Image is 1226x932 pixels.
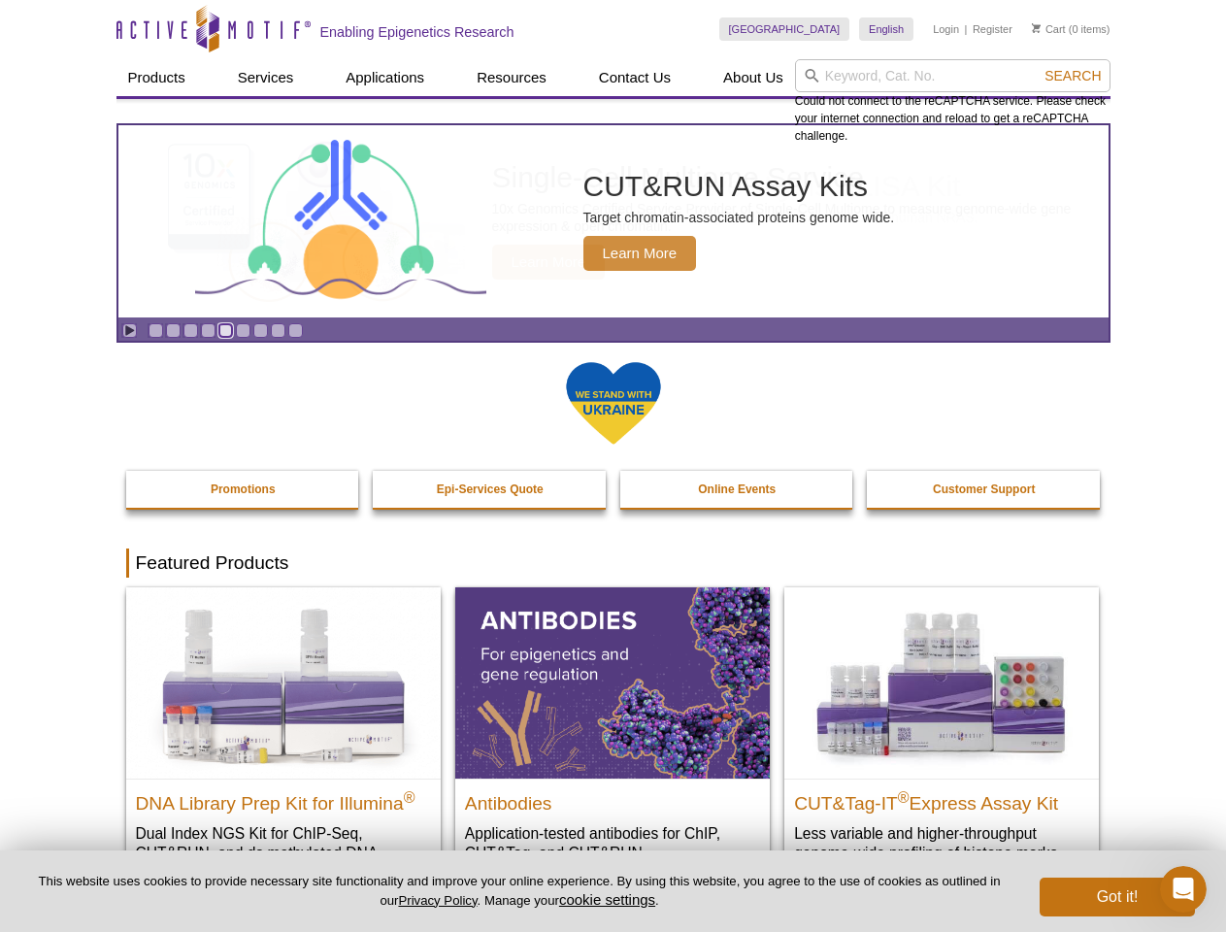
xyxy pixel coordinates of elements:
img: We Stand With Ukraine [565,360,662,447]
img: DNA Library Prep Kit for Illumina [126,587,441,778]
a: Toggle autoplay [122,323,137,338]
a: Online Events [620,471,855,508]
a: Products [116,59,197,96]
a: Go to slide 2 [166,323,181,338]
p: Dual Index NGS Kit for ChIP-Seq, CUT&RUN, and ds methylated DNA assays. [136,823,431,882]
a: Go to slide 1 [149,323,163,338]
a: Go to slide 8 [271,323,285,338]
a: Privacy Policy [398,893,477,908]
button: Search [1039,67,1107,84]
a: English [859,17,913,41]
h2: Antibodies [465,784,760,814]
input: Keyword, Cat. No. [795,59,1110,92]
a: Go to slide 6 [236,323,250,338]
a: Epi-Services Quote [373,471,608,508]
span: Search [1044,68,1101,83]
a: Login [933,22,959,36]
img: All Antibodies [455,587,770,778]
strong: Promotions [211,483,276,496]
sup: ® [898,788,910,805]
a: DNA Library Prep Kit for Illumina DNA Library Prep Kit for Illumina® Dual Index NGS Kit for ChIP-... [126,587,441,901]
h2: DNA Library Prep Kit for Illumina [136,784,431,814]
a: Cart [1032,22,1066,36]
a: Services [226,59,306,96]
a: Customer Support [867,471,1102,508]
a: Go to slide 9 [288,323,303,338]
div: Could not connect to the reCAPTCHA service. Please check your internet connection and reload to g... [795,59,1110,145]
a: Go to slide 5 [218,323,233,338]
sup: ® [404,788,415,805]
strong: Epi-Services Quote [437,483,544,496]
img: Your Cart [1032,23,1041,33]
a: Applications [334,59,436,96]
a: About Us [712,59,795,96]
a: CUT&Tag-IT® Express Assay Kit CUT&Tag-IT®Express Assay Kit Less variable and higher-throughput ge... [784,587,1099,882]
a: Go to slide 7 [253,323,268,338]
a: Resources [465,59,558,96]
button: cookie settings [559,891,655,908]
a: Register [973,22,1012,36]
a: Promotions [126,471,361,508]
li: (0 items) [1032,17,1110,41]
a: Contact Us [587,59,682,96]
li: | [965,17,968,41]
p: Application-tested antibodies for ChIP, CUT&Tag, and CUT&RUN. [465,823,760,863]
img: CUT&Tag-IT® Express Assay Kit [784,587,1099,778]
p: Less variable and higher-throughput genome-wide profiling of histone marks​. [794,823,1089,863]
iframe: Intercom live chat [1160,866,1207,913]
a: [GEOGRAPHIC_DATA] [719,17,850,41]
h2: Enabling Epigenetics Research [320,23,514,41]
p: This website uses cookies to provide necessary site functionality and improve your online experie... [31,873,1008,910]
a: Go to slide 3 [183,323,198,338]
a: Go to slide 4 [201,323,215,338]
h2: CUT&Tag-IT Express Assay Kit [794,784,1089,814]
button: Got it! [1040,878,1195,916]
h2: Featured Products [126,549,1101,578]
strong: Customer Support [933,483,1035,496]
a: All Antibodies Antibodies Application-tested antibodies for ChIP, CUT&Tag, and CUT&RUN. [455,587,770,882]
strong: Online Events [698,483,776,496]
